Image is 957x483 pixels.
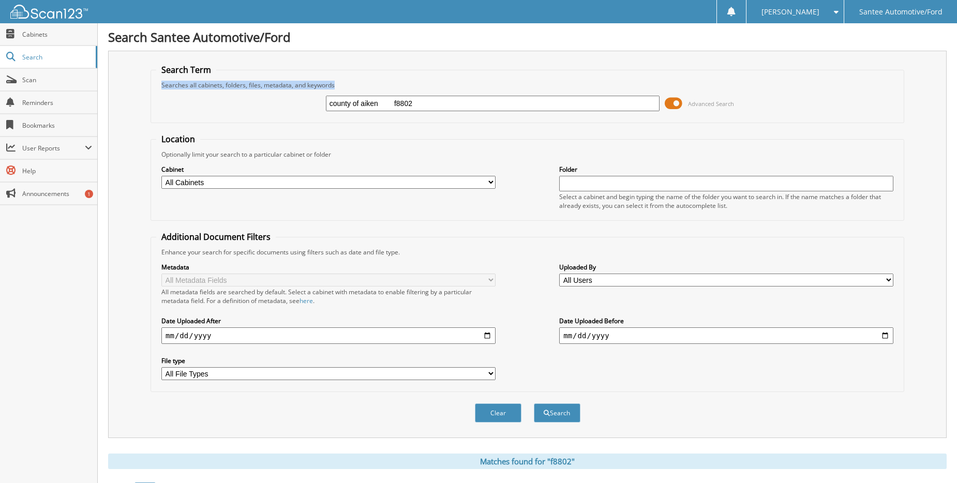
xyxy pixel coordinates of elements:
label: Date Uploaded Before [559,316,893,325]
iframe: Chat Widget [905,433,957,483]
input: start [161,327,496,344]
h1: Search Santee Automotive/Ford [108,28,947,46]
span: Announcements [22,189,92,198]
label: Cabinet [161,165,496,174]
label: Folder [559,165,893,174]
span: Cabinets [22,30,92,39]
span: Help [22,167,92,175]
span: Advanced Search [688,100,734,108]
label: Uploaded By [559,263,893,271]
div: Matches found for "f8802" [108,454,947,469]
div: Searches all cabinets, folders, files, metadata, and keywords [156,81,899,89]
span: User Reports [22,144,85,153]
span: Scan [22,76,92,84]
span: Santee Automotive/Ford [859,9,943,15]
img: scan123-logo-white.svg [10,5,88,19]
span: Reminders [22,98,92,107]
button: Search [534,403,580,422]
button: Clear [475,403,521,422]
label: File type [161,356,496,365]
div: Select a cabinet and begin typing the name of the folder you want to search in. If the name match... [559,192,893,210]
span: Search [22,53,91,62]
div: 1 [85,190,93,198]
span: Bookmarks [22,121,92,130]
a: here [300,296,313,305]
legend: Search Term [156,64,216,76]
legend: Additional Document Filters [156,231,276,243]
div: Optionally limit your search to a particular cabinet or folder [156,150,899,159]
div: Enhance your search for specific documents using filters such as date and file type. [156,248,899,256]
label: Date Uploaded After [161,316,496,325]
div: All metadata fields are searched by default. Select a cabinet with metadata to enable filtering b... [161,288,496,305]
legend: Location [156,133,200,145]
input: end [559,327,893,344]
span: [PERSON_NAME] [761,9,819,15]
label: Metadata [161,263,496,271]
